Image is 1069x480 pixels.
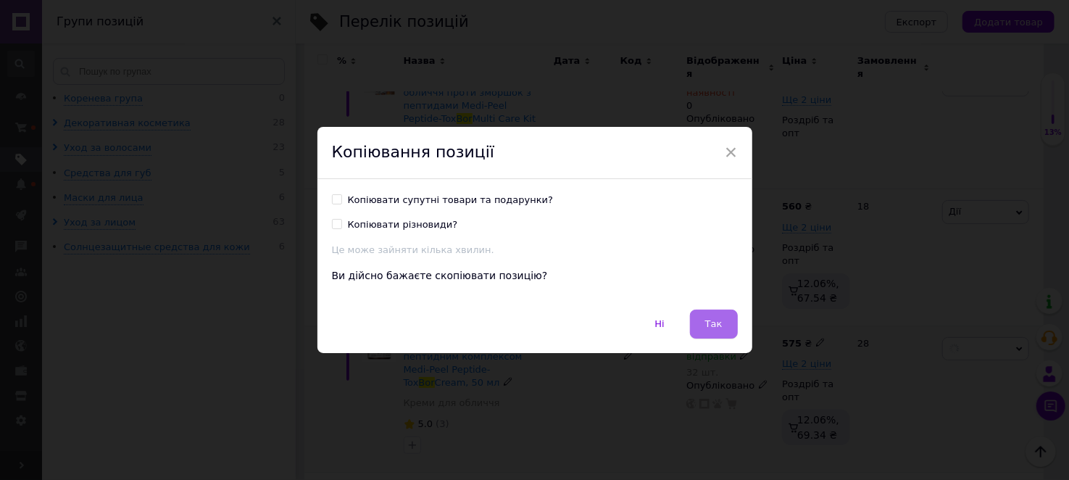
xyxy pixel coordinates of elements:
[348,218,458,231] div: Копіювати різновиди?
[332,143,495,161] span: Копіювання позиції
[332,244,494,255] span: Це може зайняти кілька хвилин.
[639,310,679,339] button: Ні
[348,194,554,207] div: Копіювати супутні товари та подарунки?
[654,318,664,329] span: Ні
[332,269,738,284] div: Ви дійсно бажаєте скопіювати позицію?
[690,310,738,339] button: Так
[705,318,723,329] span: Так
[725,140,738,165] span: ×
